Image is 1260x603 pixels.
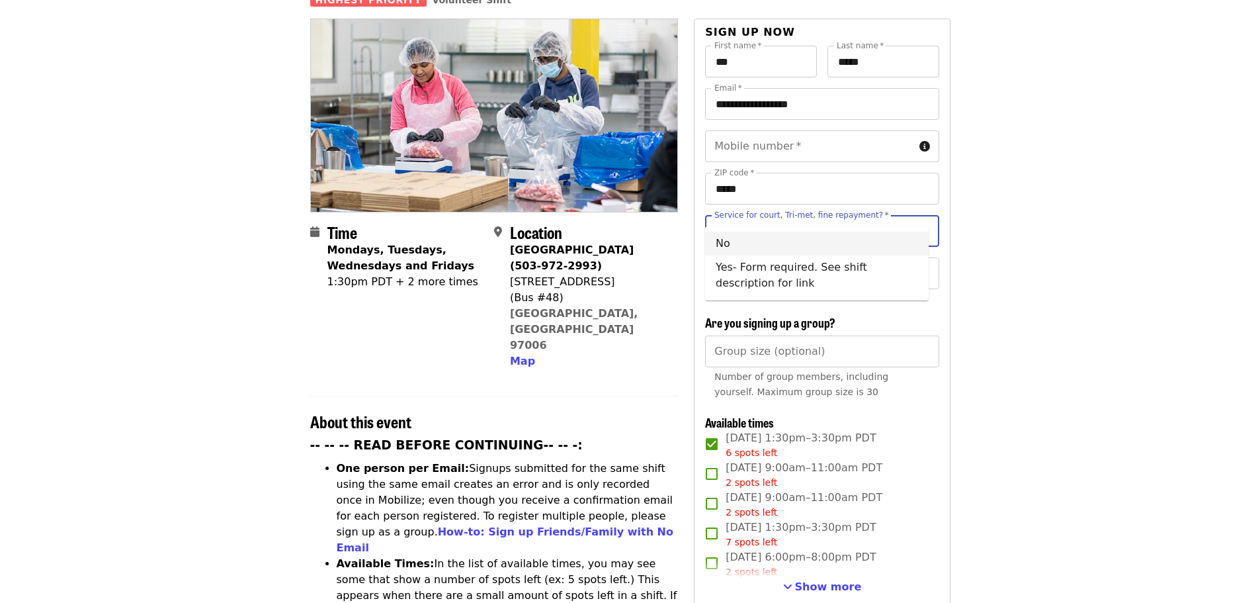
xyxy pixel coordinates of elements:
[714,84,742,92] label: Email
[726,460,882,490] span: [DATE] 9:00am–11:00am PDT
[705,414,774,431] span: Available times
[705,88,939,120] input: Email
[705,173,939,205] input: ZIP code
[337,526,674,554] a: How-to: Sign up Friends/Family with No Email
[311,19,678,211] img: July/Aug/Sept - Beaverton: Repack/Sort (age 10+) organized by Oregon Food Bank
[726,447,777,458] span: 6 spots left
[310,438,583,452] strong: -- -- -- READ BEFORE CONTINUING-- -- -:
[726,430,876,460] span: [DATE] 1:30pm–3:30pm PDT
[714,371,888,397] span: Number of group members, including yourself. Maximum group size is 30
[795,580,862,593] span: Show more
[510,353,535,369] button: Map
[510,244,634,272] strong: [GEOGRAPHIC_DATA] (503-972-2993)
[726,549,876,579] span: [DATE] 6:00pm–8:00pm PDT
[337,461,679,556] li: Signups submitted for the same shift using the same email creates an error and is only recorded o...
[510,307,638,351] a: [GEOGRAPHIC_DATA], [GEOGRAPHIC_DATA] 97006
[726,537,777,547] span: 7 spots left
[837,42,884,50] label: Last name
[714,42,762,50] label: First name
[726,477,777,488] span: 2 spots left
[510,220,562,244] span: Location
[783,579,862,595] button: See more timeslots
[705,26,795,38] span: Sign up now
[726,490,882,520] span: [DATE] 9:00am–11:00am PDT
[494,226,502,238] i: map-marker-alt icon
[705,232,929,255] li: No
[726,507,777,518] span: 2 spots left
[310,226,319,238] i: calendar icon
[327,220,357,244] span: Time
[899,222,917,240] button: Clear
[714,211,889,219] label: Service for court, Tri-met, fine repayment?
[726,567,777,577] span: 2 spots left
[310,410,411,433] span: About this event
[705,336,939,367] input: [object Object]
[337,557,435,570] strong: Available Times:
[714,169,754,177] label: ZIP code
[337,462,470,475] strong: One person per Email:
[327,274,483,290] div: 1:30pm PDT + 2 more times
[916,222,935,240] button: Close
[705,255,929,295] li: Yes- Form required. See shift description for link
[705,130,913,162] input: Mobile number
[327,244,475,272] strong: Mondays, Tuesdays, Wednesdays and Fridays
[705,46,817,77] input: First name
[510,290,667,306] div: (Bus #48)
[510,274,667,290] div: [STREET_ADDRESS]
[827,46,939,77] input: Last name
[726,520,876,549] span: [DATE] 1:30pm–3:30pm PDT
[705,314,835,331] span: Are you signing up a group?
[919,140,930,153] i: circle-info icon
[510,355,535,367] span: Map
